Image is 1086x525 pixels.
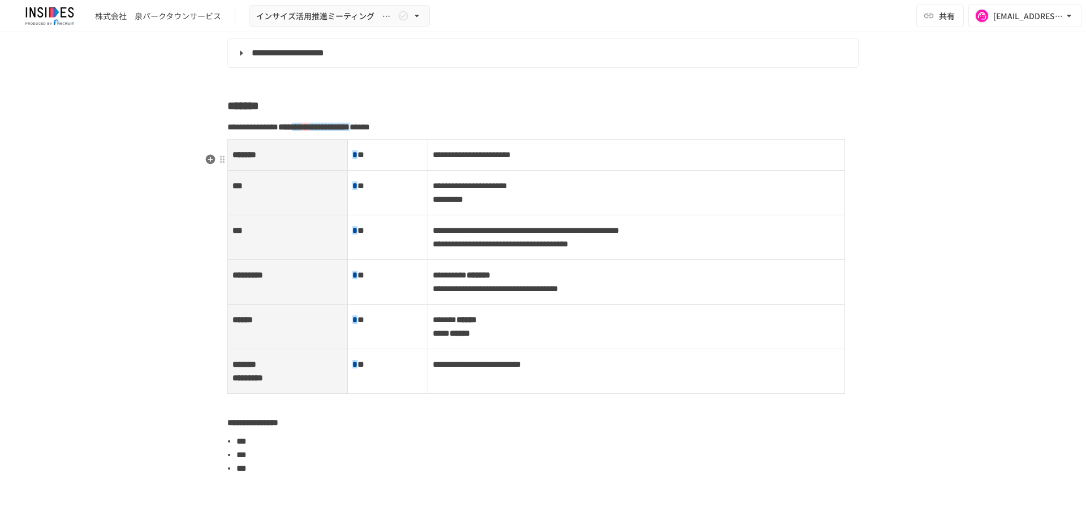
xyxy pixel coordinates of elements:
[968,5,1081,27] button: [EMAIL_ADDRESS][DOMAIN_NAME]
[95,10,221,22] div: 株式会社 泉パークタウンサービス
[939,10,955,22] span: 共有
[993,9,1063,23] div: [EMAIL_ADDRESS][DOMAIN_NAME]
[249,5,430,27] button: インサイズ活用推進ミーティング ～2回目～
[256,9,395,23] span: インサイズ活用推進ミーティング ～2回目～
[14,7,86,25] img: JmGSPSkPjKwBq77AtHmwC7bJguQHJlCRQfAXtnx4WuV
[916,5,964,27] button: 共有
